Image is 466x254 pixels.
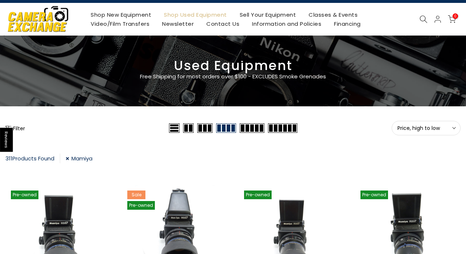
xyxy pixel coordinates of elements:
span: 0 [453,13,458,19]
div: Products Found [5,153,60,163]
a: Financing [328,19,367,28]
a: Mamiya [66,153,92,163]
p: Free Shipping for most orders over $100 - EXCLUDES Smoke Grenades [97,72,369,81]
a: 0 [448,15,456,23]
span: 311 [5,155,12,162]
a: Sell Your Equipment [233,10,302,19]
a: Newsletter [156,19,200,28]
span: Price, high to low [397,125,455,131]
button: Price, high to low [392,121,461,135]
a: Classes & Events [302,10,364,19]
a: Shop New Equipment [84,10,158,19]
a: Video/Film Transfers [84,19,156,28]
a: Contact Us [200,19,246,28]
h3: Used Equipment [5,61,461,70]
button: Show filters [5,124,25,132]
a: Information and Policies [246,19,328,28]
a: Shop Used Equipment [158,10,234,19]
